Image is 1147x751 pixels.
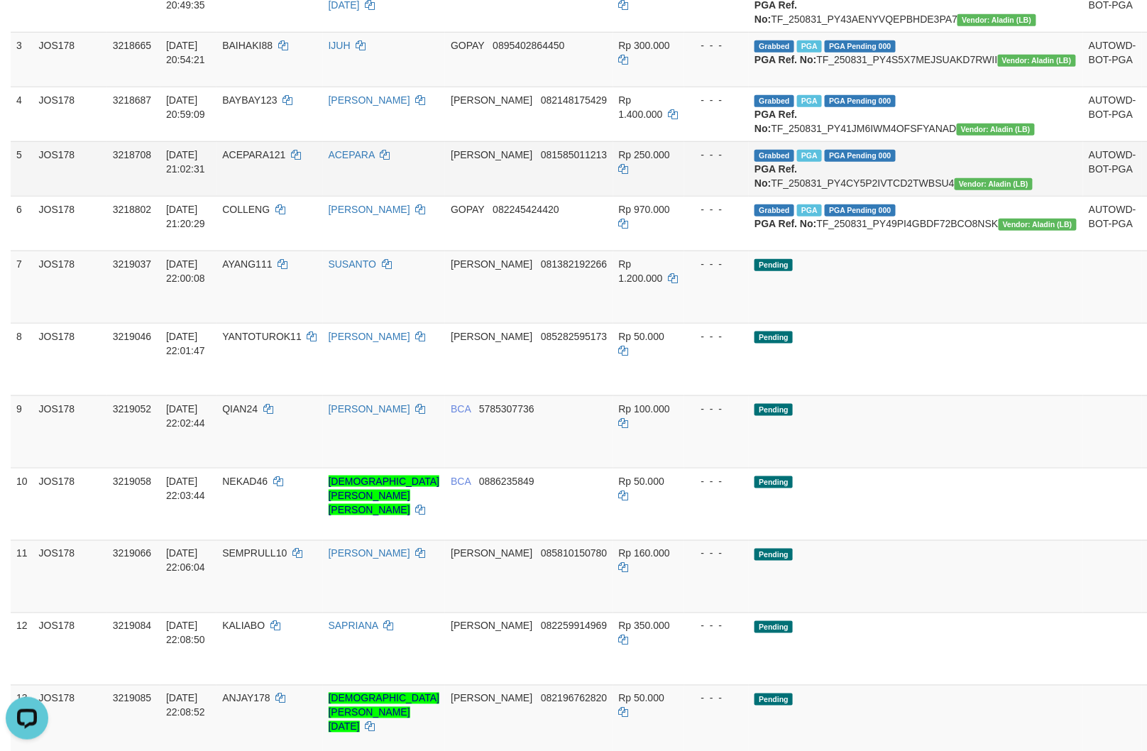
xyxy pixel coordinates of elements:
[33,251,107,323] td: JOS178
[690,38,744,53] div: - - -
[33,540,107,613] td: JOS178
[451,403,471,415] span: BCA
[690,474,744,488] div: - - -
[998,55,1076,67] span: Vendor URL: https://dashboard.q2checkout.com/secure
[1083,196,1142,251] td: AUTOWD-BOT-PGA
[113,94,152,106] span: 3218687
[690,148,744,162] div: - - -
[329,620,378,632] a: SAPRIANA
[222,548,287,559] span: SEMPRULL10
[166,204,205,229] span: [DATE] 21:20:29
[11,251,33,323] td: 7
[619,40,670,51] span: Rp 300.000
[749,196,1083,251] td: TF_250831_PY49PI4GBDF72BCO8NSK
[541,693,607,704] span: Copy 082196762820 to clipboard
[329,548,410,559] a: [PERSON_NAME]
[222,403,258,415] span: QIAN24
[329,476,440,515] a: [DEMOGRAPHIC_DATA][PERSON_NAME] [PERSON_NAME]
[329,693,440,733] a: [DEMOGRAPHIC_DATA][PERSON_NAME][DATE]
[754,150,794,162] span: Grabbed
[11,540,33,613] td: 11
[957,14,1036,26] span: Vendor URL: https://dashboard.q2checkout.com/secure
[690,691,744,706] div: - - -
[329,149,375,160] a: ACEPARA
[451,693,532,704] span: [PERSON_NAME]
[222,476,268,487] span: NEKAD46
[113,403,152,415] span: 3219052
[493,204,559,215] span: Copy 082245424420 to clipboard
[166,40,205,65] span: [DATE] 20:54:21
[690,257,744,271] div: - - -
[33,141,107,196] td: JOS178
[754,694,793,706] span: Pending
[166,331,205,356] span: [DATE] 22:01:47
[222,620,265,632] span: KALIABO
[6,6,48,48] button: Open LiveChat chat widget
[797,95,822,107] span: Marked by baohafiz
[754,204,794,216] span: Grabbed
[754,549,793,561] span: Pending
[754,95,794,107] span: Grabbed
[166,149,205,175] span: [DATE] 21:02:31
[113,331,152,342] span: 3219046
[33,32,107,87] td: JOS178
[33,395,107,468] td: JOS178
[690,329,744,344] div: - - -
[690,93,744,107] div: - - -
[619,149,670,160] span: Rp 250.000
[222,331,302,342] span: YANTOTUROK11
[999,219,1077,231] span: Vendor URL: https://dashboard.q2checkout.com/secure
[166,476,205,501] span: [DATE] 22:03:44
[690,402,744,416] div: - - -
[619,548,670,559] span: Rp 160.000
[222,693,270,704] span: ANJAY178
[329,331,410,342] a: [PERSON_NAME]
[690,202,744,216] div: - - -
[113,693,152,704] span: 3219085
[749,141,1083,196] td: TF_250831_PY4CY5P2IVTCD2TWBSU4
[619,204,670,215] span: Rp 970.000
[619,94,663,120] span: Rp 1.400.000
[166,620,205,646] span: [DATE] 22:08:50
[222,204,270,215] span: COLLENG
[493,40,564,51] span: Copy 0895402864450 to clipboard
[451,620,532,632] span: [PERSON_NAME]
[797,40,822,53] span: Marked by baodewi
[11,468,33,540] td: 10
[479,403,534,415] span: Copy 5785307736 to clipboard
[825,40,896,53] span: PGA Pending
[1083,32,1142,87] td: AUTOWD-BOT-PGA
[11,87,33,141] td: 4
[1083,141,1142,196] td: AUTOWD-BOT-PGA
[754,476,793,488] span: Pending
[619,476,665,487] span: Rp 50.000
[451,94,532,106] span: [PERSON_NAME]
[166,693,205,718] span: [DATE] 22:08:52
[541,331,607,342] span: Copy 085282595173 to clipboard
[825,204,896,216] span: PGA Pending
[11,32,33,87] td: 3
[33,613,107,685] td: JOS178
[754,621,793,633] span: Pending
[11,323,33,395] td: 8
[541,149,607,160] span: Copy 081585011213 to clipboard
[619,258,663,284] span: Rp 1.200.000
[329,403,410,415] a: [PERSON_NAME]
[1083,87,1142,141] td: AUTOWD-BOT-PGA
[955,178,1033,190] span: Vendor URL: https://dashboard.q2checkout.com/secure
[451,331,532,342] span: [PERSON_NAME]
[690,547,744,561] div: - - -
[11,613,33,685] td: 12
[113,149,152,160] span: 3218708
[754,404,793,416] span: Pending
[754,54,816,65] b: PGA Ref. No:
[825,95,896,107] span: PGA Pending
[329,258,376,270] a: SUSANTO
[619,403,670,415] span: Rp 100.000
[451,476,471,487] span: BCA
[754,218,816,229] b: PGA Ref. No:
[690,619,744,633] div: - - -
[33,196,107,251] td: JOS178
[113,620,152,632] span: 3219084
[11,196,33,251] td: 6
